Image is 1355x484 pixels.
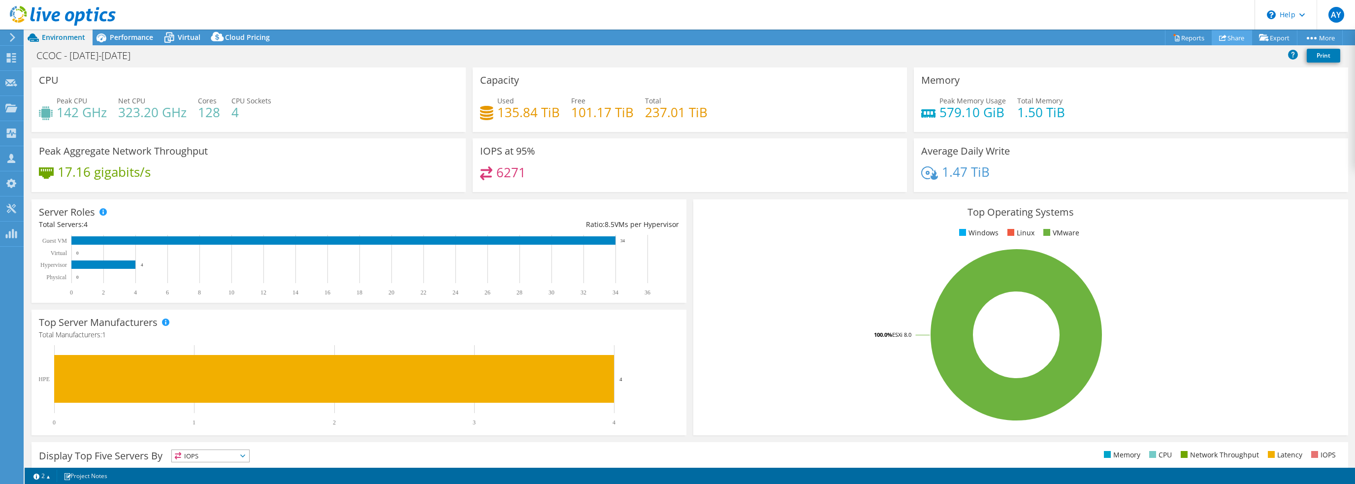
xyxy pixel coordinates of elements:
h3: Top Server Manufacturers [39,317,158,328]
span: 4 [84,220,88,229]
h3: Capacity [480,75,519,86]
h3: IOPS at 95% [480,146,535,157]
li: Linux [1005,227,1034,238]
h4: 1.47 TiB [942,166,990,177]
text: 34 [613,289,618,296]
h4: 579.10 GiB [939,107,1006,118]
span: Net CPU [118,96,145,105]
text: Virtual [51,250,67,257]
text: Physical [46,274,66,281]
text: 34 [620,238,625,243]
text: 24 [452,289,458,296]
text: 30 [548,289,554,296]
h4: 323.20 GHz [118,107,187,118]
li: Network Throughput [1178,450,1259,460]
text: 18 [356,289,362,296]
text: Hypervisor [40,261,67,268]
span: Performance [110,32,153,42]
li: Latency [1265,450,1302,460]
h3: Memory [921,75,960,86]
li: Memory [1101,450,1140,460]
span: Free [571,96,585,105]
tspan: ESXi 8.0 [892,331,911,338]
span: Environment [42,32,85,42]
li: Windows [957,227,999,238]
h4: 101.17 TiB [571,107,634,118]
h4: 4 [231,107,271,118]
text: 2 [333,419,336,426]
h3: CPU [39,75,59,86]
span: Total Memory [1017,96,1063,105]
h3: Top Operating Systems [701,207,1341,218]
text: 8 [198,289,201,296]
text: 36 [645,289,650,296]
span: Used [497,96,514,105]
text: 0 [53,419,56,426]
text: 4 [613,419,615,426]
text: 14 [292,289,298,296]
text: Guest VM [42,237,67,244]
text: 12 [260,289,266,296]
text: 6 [166,289,169,296]
text: 1 [193,419,195,426]
text: 0 [76,251,79,256]
h1: CCOC - [DATE]-[DATE] [32,50,146,61]
text: 28 [516,289,522,296]
h4: 1.50 TiB [1017,107,1065,118]
span: Cloud Pricing [225,32,270,42]
text: 22 [420,289,426,296]
text: 26 [484,289,490,296]
a: Share [1212,30,1252,45]
text: 3 [473,419,476,426]
a: Reports [1165,30,1212,45]
h4: 6271 [496,167,526,178]
h3: Server Roles [39,207,95,218]
text: 2 [102,289,105,296]
h4: 128 [198,107,220,118]
span: IOPS [172,450,249,462]
a: Export [1252,30,1297,45]
text: HPE [38,376,50,383]
span: CPU Sockets [231,96,271,105]
h4: 237.01 TiB [645,107,708,118]
h4: Total Manufacturers: [39,329,679,340]
text: 16 [324,289,330,296]
span: Cores [198,96,217,105]
span: Virtual [178,32,200,42]
text: 0 [70,289,73,296]
li: CPU [1147,450,1172,460]
span: Total [645,96,661,105]
a: Project Notes [57,470,114,482]
svg: \n [1267,10,1276,19]
li: IOPS [1309,450,1336,460]
h3: Peak Aggregate Network Throughput [39,146,208,157]
div: Total Servers: [39,219,359,230]
span: Peak CPU [57,96,87,105]
a: Print [1307,49,1340,63]
a: More [1297,30,1343,45]
h4: 142 GHz [57,107,107,118]
div: Ratio: VMs per Hypervisor [359,219,679,230]
li: VMware [1041,227,1079,238]
h3: Average Daily Write [921,146,1010,157]
h4: 17.16 gigabits/s [58,166,151,177]
text: 20 [388,289,394,296]
span: AY [1328,7,1344,23]
text: 0 [76,275,79,280]
h4: 135.84 TiB [497,107,560,118]
text: 10 [228,289,234,296]
span: 1 [102,330,106,339]
text: 4 [134,289,137,296]
text: 4 [619,376,622,382]
text: 32 [581,289,586,296]
a: 2 [27,470,57,482]
span: 8.5 [605,220,614,229]
tspan: 100.0% [874,331,892,338]
text: 4 [141,262,143,267]
span: Peak Memory Usage [939,96,1006,105]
